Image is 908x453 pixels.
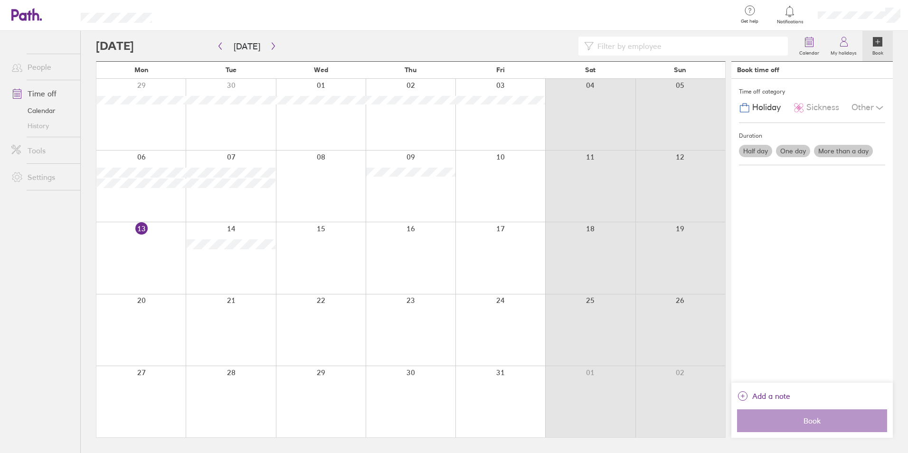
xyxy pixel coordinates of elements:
[405,66,416,74] span: Thu
[585,66,596,74] span: Sat
[739,85,885,99] div: Time off category
[739,129,885,143] div: Duration
[744,416,880,425] span: Book
[775,19,805,25] span: Notifications
[794,47,825,56] label: Calendar
[825,31,862,61] a: My holidays
[4,118,80,133] a: History
[737,409,887,432] button: Book
[737,66,779,74] div: Book time off
[734,19,765,24] span: Get help
[226,66,236,74] span: Tue
[4,141,80,160] a: Tools
[496,66,505,74] span: Fri
[867,47,889,56] label: Book
[4,84,80,103] a: Time off
[314,66,328,74] span: Wed
[776,145,810,157] label: One day
[739,145,772,157] label: Half day
[794,31,825,61] a: Calendar
[806,103,839,113] span: Sickness
[825,47,862,56] label: My holidays
[134,66,149,74] span: Mon
[862,31,893,61] a: Book
[674,66,686,74] span: Sun
[4,103,80,118] a: Calendar
[4,57,80,76] a: People
[4,168,80,187] a: Settings
[814,145,873,157] label: More than a day
[737,388,790,404] button: Add a note
[226,38,268,54] button: [DATE]
[851,99,885,117] div: Other
[775,5,805,25] a: Notifications
[752,388,790,404] span: Add a note
[594,37,782,55] input: Filter by employee
[752,103,781,113] span: Holiday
